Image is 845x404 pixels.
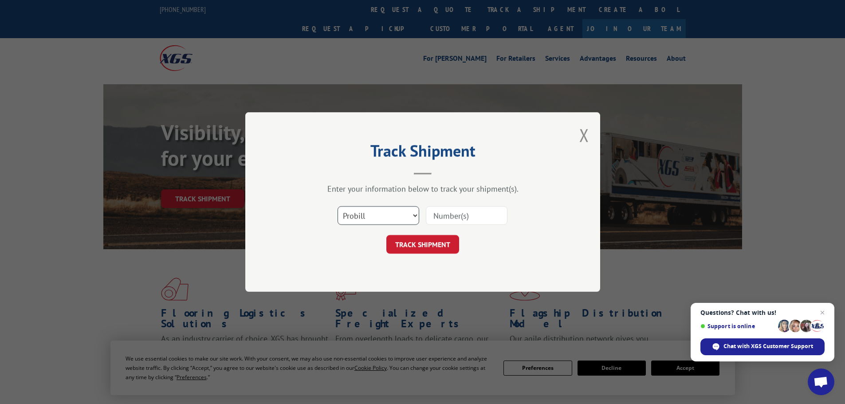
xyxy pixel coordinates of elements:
[426,206,507,225] input: Number(s)
[290,184,556,194] div: Enter your information below to track your shipment(s).
[808,369,834,395] div: Open chat
[290,145,556,161] h2: Track Shipment
[700,338,825,355] div: Chat with XGS Customer Support
[386,235,459,254] button: TRACK SHIPMENT
[700,309,825,316] span: Questions? Chat with us!
[579,123,589,147] button: Close modal
[700,323,775,329] span: Support is online
[817,307,828,318] span: Close chat
[723,342,813,350] span: Chat with XGS Customer Support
